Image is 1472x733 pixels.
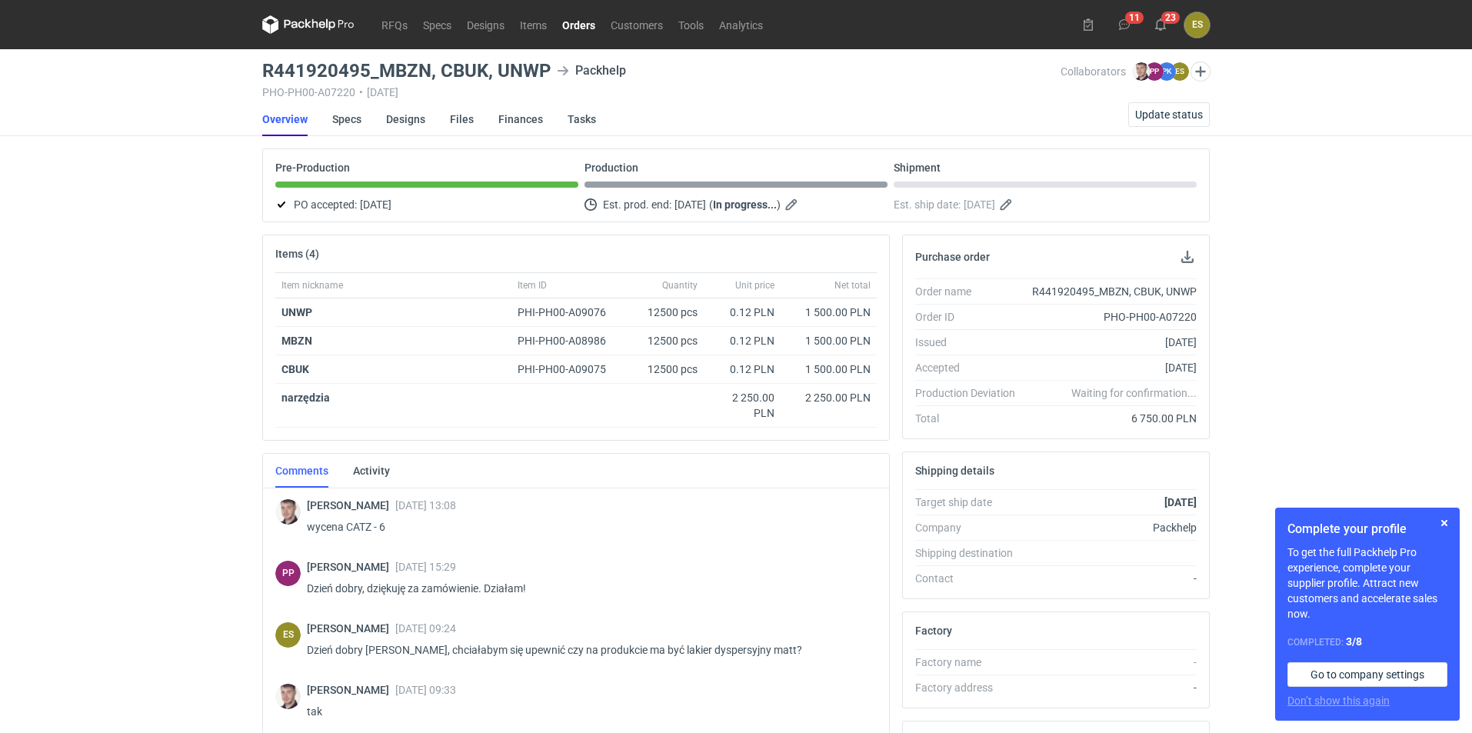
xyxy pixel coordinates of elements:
[1287,662,1447,687] a: Go to company settings
[518,305,621,320] div: PHI-PH00-A09076
[1171,62,1189,81] figcaption: ES
[395,499,456,511] span: [DATE] 13:08
[894,162,941,174] p: Shipment
[1148,12,1173,37] button: 23
[713,198,777,211] strong: In progress...
[281,363,309,375] strong: CBUK
[915,335,1027,350] div: Issued
[1145,62,1164,81] figcaption: PP
[1128,102,1210,127] button: Update status
[1346,635,1362,648] strong: 3 / 8
[307,641,864,659] p: Dzień dobry [PERSON_NAME], chciałabym się upewnić czy na produkcie ma być lakier dyspersyjny matt?
[709,198,713,211] em: (
[262,102,308,136] a: Overview
[518,333,621,348] div: PHI-PH00-A08986
[735,279,774,292] span: Unit price
[281,391,330,404] strong: narzędzia
[512,15,554,34] a: Items
[915,680,1027,695] div: Factory address
[787,390,871,405] div: 2 250.00 PLN
[275,622,301,648] div: Elżbieta Sybilska
[307,518,864,536] p: wycena CATZ - 6
[1132,62,1151,81] img: Maciej Sikora
[450,102,474,136] a: Files
[518,362,621,377] div: PHI-PH00-A09075
[710,390,774,421] div: 2 250.00 PLN
[275,248,319,260] h2: Items (4)
[1027,360,1197,375] div: [DATE]
[360,195,391,214] span: [DATE]
[1027,655,1197,670] div: -
[627,298,704,327] div: 12500 pcs
[1061,65,1126,78] span: Collaborators
[915,545,1027,561] div: Shipping destination
[1287,693,1390,708] button: Don’t show this again
[1027,411,1197,426] div: 6 750.00 PLN
[834,279,871,292] span: Net total
[281,335,312,347] a: MBZN
[275,622,301,648] figcaption: ES
[275,499,301,525] img: Maciej Sikora
[671,15,711,34] a: Tools
[307,684,395,696] span: [PERSON_NAME]
[915,655,1027,670] div: Factory name
[711,15,771,34] a: Analytics
[353,454,390,488] a: Activity
[307,499,395,511] span: [PERSON_NAME]
[915,495,1027,510] div: Target ship date
[915,360,1027,375] div: Accepted
[710,333,774,348] div: 0.12 PLN
[1164,496,1197,508] strong: [DATE]
[1027,335,1197,350] div: [DATE]
[964,195,995,214] span: [DATE]
[281,279,343,292] span: Item nickname
[915,465,994,477] h2: Shipping details
[1287,545,1447,621] p: To get the full Packhelp Pro experience, complete your supplier profile. Attract new customers an...
[787,362,871,377] div: 1 500.00 PLN
[415,15,459,34] a: Specs
[307,702,864,721] p: tak
[307,579,864,598] p: Dzień dobry, dziękuję za zamówienie. Działam!
[1435,514,1454,532] button: Skip for now
[498,102,543,136] a: Finances
[915,309,1027,325] div: Order ID
[915,385,1027,401] div: Production Deviation
[584,195,888,214] div: Est. prod. end:
[386,102,425,136] a: Designs
[359,86,363,98] span: •
[307,561,395,573] span: [PERSON_NAME]
[1027,520,1197,535] div: Packhelp
[374,15,415,34] a: RFQs
[1135,109,1203,120] span: Update status
[998,195,1017,214] button: Edit estimated shipping date
[275,454,328,488] a: Comments
[1191,62,1211,82] button: Edit collaborators
[1287,634,1447,650] div: Completed:
[915,571,1027,586] div: Contact
[281,306,312,318] strong: UNWP
[915,411,1027,426] div: Total
[1027,571,1197,586] div: -
[603,15,671,34] a: Customers
[627,327,704,355] div: 12500 pcs
[784,195,802,214] button: Edit estimated production end date
[915,520,1027,535] div: Company
[518,279,547,292] span: Item ID
[1184,12,1210,38] button: ES
[262,62,551,80] h3: R441920495_MBZN, CBUK, UNWP
[554,15,603,34] a: Orders
[1071,385,1197,401] em: Waiting for confirmation...
[915,251,990,263] h2: Purchase order
[1157,62,1176,81] figcaption: PK
[262,86,1061,98] div: PHO-PH00-A07220 [DATE]
[710,362,774,377] div: 0.12 PLN
[275,162,350,174] p: Pre-Production
[787,333,871,348] div: 1 500.00 PLN
[332,102,361,136] a: Specs
[662,279,698,292] span: Quantity
[275,561,301,586] div: Paulina Pander
[307,622,395,635] span: [PERSON_NAME]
